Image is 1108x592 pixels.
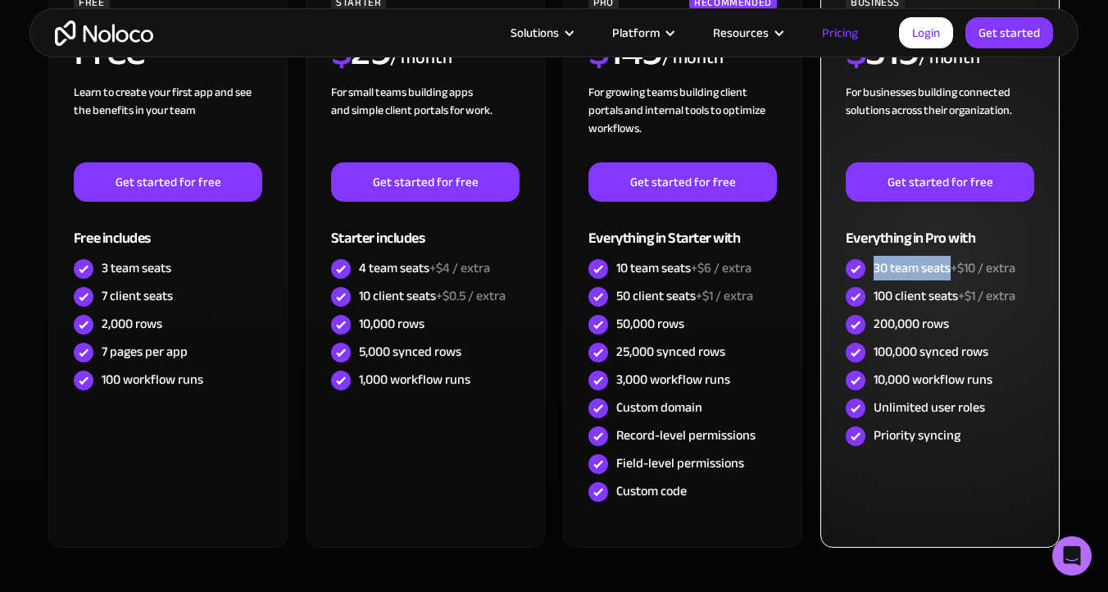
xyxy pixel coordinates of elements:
[390,45,452,71] div: / month
[511,22,559,43] div: Solutions
[588,162,777,202] a: Get started for free
[846,30,919,71] h2: 319
[429,256,490,280] span: +$4 / extra
[359,287,506,305] div: 10 client seats
[874,371,992,389] div: 10,000 workflow runs
[874,259,1015,277] div: 30 team seats
[102,371,203,389] div: 100 workflow runs
[490,22,592,43] div: Solutions
[965,17,1053,48] a: Get started
[696,284,753,308] span: +$1 / extra
[1052,536,1092,576] div: Open Intercom Messenger
[691,256,752,280] span: +$6 / extra
[102,343,188,361] div: 7 pages per app
[874,315,949,333] div: 200,000 rows
[874,343,988,361] div: 100,000 synced rows
[692,22,801,43] div: Resources
[919,45,980,71] div: / month
[102,259,171,277] div: 3 team seats
[616,259,752,277] div: 10 team seats
[616,315,684,333] div: 50,000 rows
[846,84,1034,162] div: For businesses building connected solutions across their organization. ‍
[588,202,777,255] div: Everything in Starter with
[359,371,470,389] div: 1,000 workflow runs
[331,162,520,202] a: Get started for free
[616,398,702,417] div: Custom domain
[713,22,769,43] div: Resources
[616,287,753,305] div: 50 client seats
[958,284,1015,308] span: +$1 / extra
[102,287,173,305] div: 7 client seats
[846,202,1034,255] div: Everything in Pro with
[874,287,1015,305] div: 100 client seats
[951,256,1015,280] span: +$10 / extra
[55,20,153,46] a: home
[331,84,520,162] div: For small teams building apps and simple client portals for work. ‍
[74,162,262,202] a: Get started for free
[359,343,461,361] div: 5,000 synced rows
[616,454,744,472] div: Field-level permissions
[616,482,687,500] div: Custom code
[801,22,879,43] a: Pricing
[359,259,490,277] div: 4 team seats
[331,202,520,255] div: Starter includes
[436,284,506,308] span: +$0.5 / extra
[874,426,960,444] div: Priority syncing
[74,202,262,255] div: Free includes
[359,315,425,333] div: 10,000 rows
[331,30,391,71] h2: 29
[616,343,725,361] div: 25,000 synced rows
[662,45,724,71] div: / month
[846,162,1034,202] a: Get started for free
[74,30,145,71] h2: Free
[102,315,162,333] div: 2,000 rows
[874,398,985,417] div: Unlimited user roles
[616,371,730,389] div: 3,000 workflow runs
[899,17,953,48] a: Login
[74,84,262,162] div: Learn to create your first app and see the benefits in your team ‍
[616,426,756,444] div: Record-level permissions
[592,22,692,43] div: Platform
[588,84,777,162] div: For growing teams building client portals and internal tools to optimize workflows.
[588,30,662,71] h2: 149
[612,22,660,43] div: Platform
